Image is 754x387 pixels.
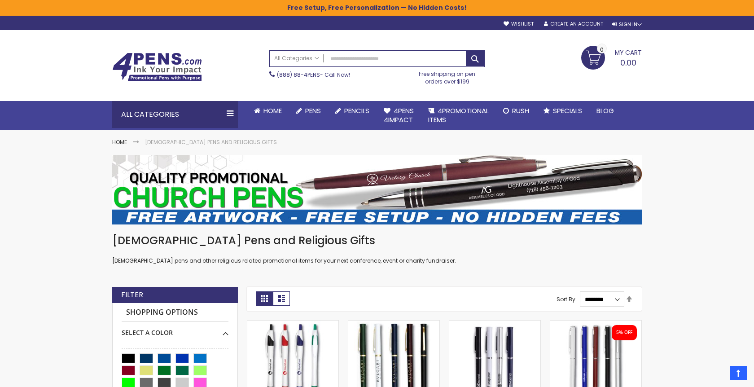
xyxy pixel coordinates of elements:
a: Rush [496,101,536,121]
span: Pencils [344,106,369,115]
div: All Categories [112,101,238,128]
span: Rush [512,106,529,115]
h1: [DEMOGRAPHIC_DATA] Pens and Religious Gifts [112,233,642,248]
strong: [DEMOGRAPHIC_DATA] Pens and Religious Gifts [145,138,277,146]
a: Blog [589,101,621,121]
label: Sort By [557,295,575,303]
span: Specials [553,106,582,115]
a: Home [112,138,127,146]
img: 4Pens Custom Pens and Promotional Products [112,53,202,81]
a: 4Pens4impact [377,101,421,130]
div: Free shipping on pen orders over $199 [410,67,485,85]
img: Church Pens and Religious Gifts [112,155,642,224]
span: Blog [596,106,614,115]
a: Home [247,101,289,121]
div: Select A Color [122,322,228,337]
a: Angel Gold Twist Pen [348,320,439,328]
a: All Categories [270,51,324,66]
span: - Call Now! [277,71,350,79]
a: Gripped Slimster Pen [247,320,338,328]
a: 4PROMOTIONALITEMS [421,101,496,130]
span: Home [263,106,282,115]
span: 0 [600,45,604,54]
div: Sign In [612,21,642,28]
span: 0.00 [620,57,636,68]
a: (888) 88-4PENS [277,71,320,79]
a: 0.00 0 [581,46,642,68]
strong: Filter [121,290,143,300]
a: Create an Account [544,21,603,27]
a: Pencils [328,101,377,121]
strong: Grid [256,291,273,306]
a: Pens [289,101,328,121]
strong: Shopping Options [122,303,228,322]
span: Pens [305,106,321,115]
span: 4Pens 4impact [384,106,414,124]
a: Wishlist [504,21,534,27]
div: [DEMOGRAPHIC_DATA] pens and other religious related promotional items for your next conference, e... [112,233,642,264]
a: Specials [536,101,589,121]
a: Slim Twist Pens [550,320,641,328]
a: Angel Silver Twist Pens [449,320,540,328]
span: All Categories [274,55,319,62]
span: 4PROMOTIONAL ITEMS [428,106,489,124]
